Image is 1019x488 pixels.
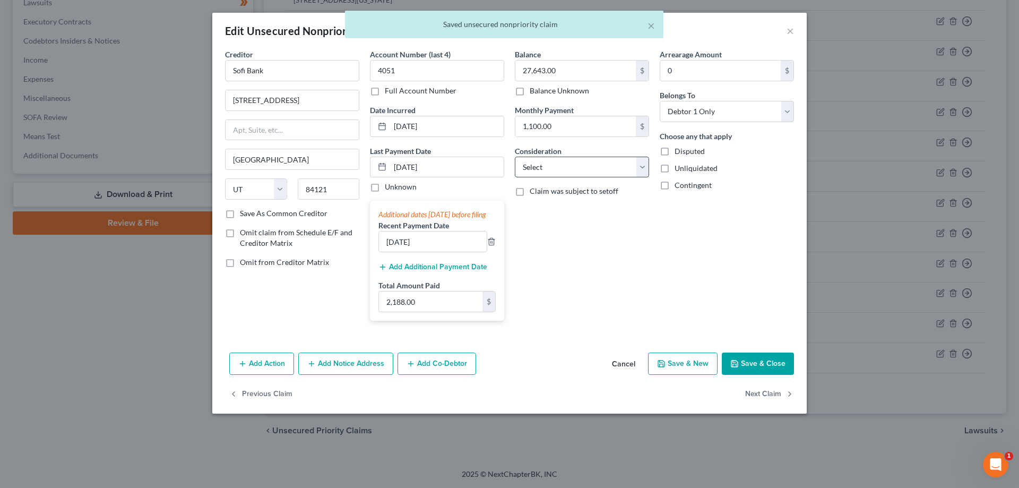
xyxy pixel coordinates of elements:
[660,91,695,100] span: Belongs To
[226,149,359,169] input: Enter city...
[225,50,253,59] span: Creditor
[636,116,649,136] div: $
[515,145,562,157] label: Consideration
[370,60,504,81] input: XXXX
[722,353,794,375] button: Save & Close
[530,186,618,195] span: Claim was subject to setoff
[515,61,636,81] input: 0.00
[378,220,449,231] label: Recent Payment Date
[240,208,327,219] label: Save As Common Creditor
[660,49,722,60] label: Arrearage Amount
[745,383,794,406] button: Next Claim
[390,157,504,177] input: MM/DD/YYYY
[379,232,487,252] input: --
[226,90,359,110] input: Enter address...
[647,19,655,32] button: ×
[648,353,718,375] button: Save & New
[378,280,440,291] label: Total Amount Paid
[675,164,718,173] span: Unliquidated
[660,61,781,81] input: 0.00
[983,452,1008,477] iframe: Intercom live chat
[660,131,732,142] label: Choose any that apply
[385,182,417,192] label: Unknown
[226,120,359,140] input: Apt, Suite, etc...
[1005,452,1013,460] span: 1
[482,292,495,312] div: $
[353,19,655,30] div: Saved unsecured nonpriority claim
[240,228,352,247] span: Omit claim from Schedule E/F and Creditor Matrix
[370,145,431,157] label: Last Payment Date
[530,85,589,96] label: Balance Unknown
[515,116,636,136] input: 0.00
[781,61,793,81] div: $
[378,209,496,220] div: Additional dates [DATE] before filing
[515,49,541,60] label: Balance
[379,292,482,312] input: 0.00
[225,60,359,81] input: Search creditor by name...
[385,85,456,96] label: Full Account Number
[298,178,360,200] input: Enter zip...
[378,263,487,271] button: Add Additional Payment Date
[636,61,649,81] div: $
[675,181,712,190] span: Contingent
[298,353,393,375] button: Add Notice Address
[240,258,329,267] span: Omit from Creditor Matrix
[603,354,644,375] button: Cancel
[675,147,705,156] span: Disputed
[398,353,476,375] button: Add Co-Debtor
[229,383,292,406] button: Previous Claim
[370,105,416,116] label: Date Incurred
[515,105,574,116] label: Monthly Payment
[370,49,451,60] label: Account Number (last 4)
[229,353,294,375] button: Add Action
[390,116,504,136] input: MM/DD/YYYY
